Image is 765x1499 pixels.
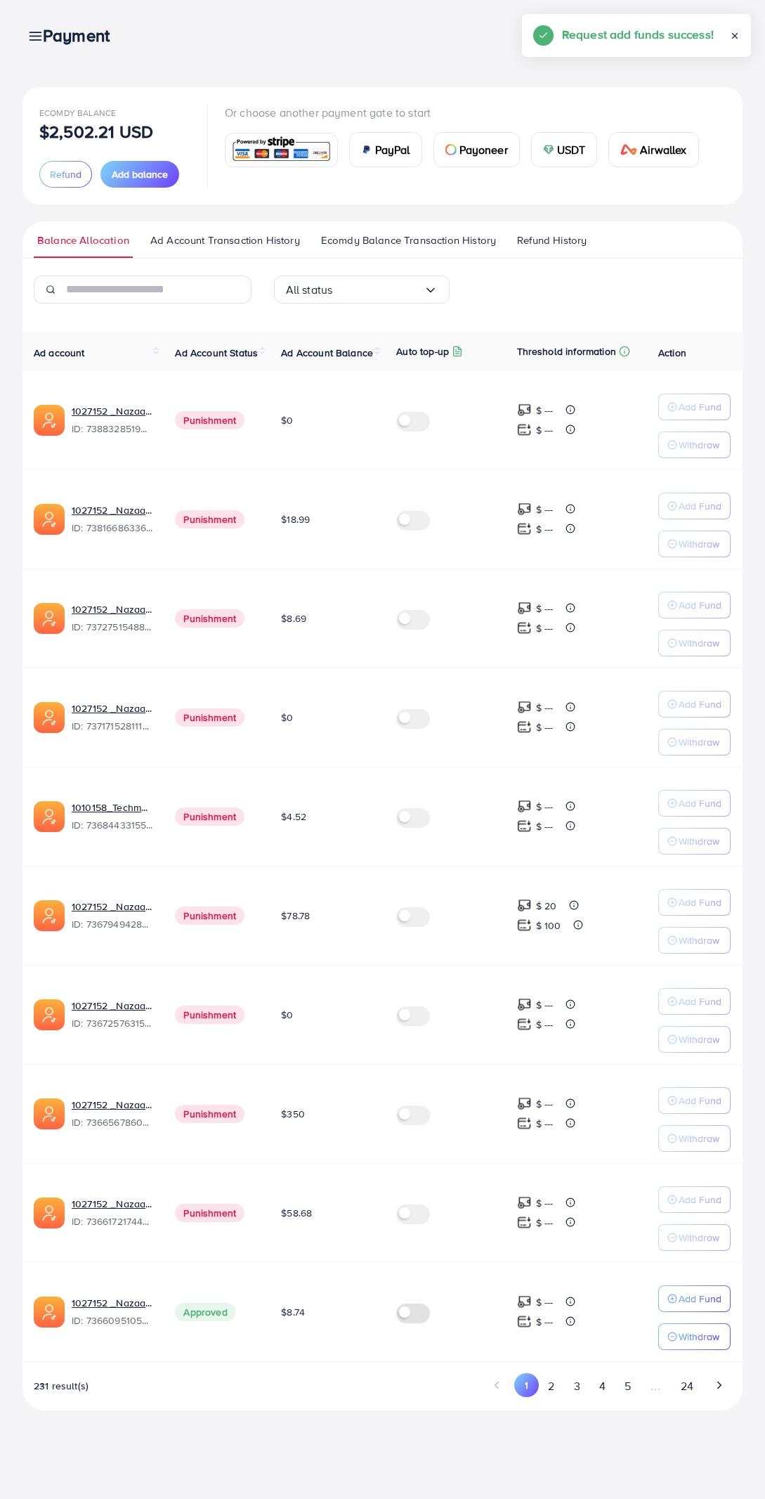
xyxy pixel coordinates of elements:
[100,161,179,188] button: Add balance
[679,696,721,713] p: Add Fund
[679,597,721,614] p: Add Fund
[658,431,731,458] button: Withdraw
[72,800,152,833] div: <span class='underline'>1010158_Techmanistan pk acc_1715599413927</span></br>7368443315504726017
[34,900,65,931] img: ic-ads-acc.e4c84228.svg
[321,233,496,248] span: Ecomdy Balance Transaction History
[281,909,310,923] span: $78.78
[705,1436,754,1488] iframe: Chat
[175,708,244,727] span: Punishment
[72,1098,152,1112] a: 1027152 _Nazaagency_0051
[72,800,152,815] a: 1010158_Techmanistan pk acc_1715599413927
[517,1017,532,1032] img: top-up amount
[175,510,244,528] span: Punishment
[72,1115,152,1129] span: ID: 7366567860828749825
[658,1026,731,1053] button: Withdraw
[72,701,152,715] a: 1027152 _Nazaagency_04
[34,702,65,733] img: ic-ads-acc.e4c84228.svg
[536,1313,554,1330] p: $ ---
[445,144,457,155] img: card
[536,402,554,419] p: $ ---
[517,997,532,1012] img: top-up amount
[658,889,731,916] button: Add Fund
[679,1229,719,1246] p: Withdraw
[175,346,258,360] span: Ad Account Status
[517,819,532,833] img: top-up amount
[514,1373,539,1397] button: Go to page 1
[72,701,152,734] div: <span class='underline'>1027152 _Nazaagency_04</span></br>7371715281112170513
[679,635,719,651] p: Withdraw
[620,144,637,155] img: card
[34,801,65,832] img: ic-ads-acc.e4c84228.svg
[175,1006,244,1024] span: Punishment
[536,1195,554,1212] p: $ ---
[517,700,532,715] img: top-up amount
[564,1373,589,1399] button: Go to page 3
[34,1198,65,1228] img: ic-ads-acc.e4c84228.svg
[281,413,293,427] span: $0
[225,104,710,121] p: Or choose another payment gate to start
[39,123,153,140] p: $2,502.21 USD
[517,621,532,635] img: top-up amount
[679,1092,721,1109] p: Add Fund
[175,807,244,826] span: Punishment
[517,601,532,616] img: top-up amount
[72,999,152,1013] a: 1027152 _Nazaagency_016
[39,161,92,188] button: Refund
[281,611,306,625] span: $8.69
[517,1314,532,1329] img: top-up amount
[658,1186,731,1213] button: Add Fund
[517,799,532,814] img: top-up amount
[112,167,168,181] span: Add balance
[679,498,721,514] p: Add Fund
[72,719,152,733] span: ID: 7371715281112170513
[274,275,450,304] div: Search for option
[517,343,616,360] p: Threshold information
[658,1087,731,1114] button: Add Fund
[539,1373,564,1399] button: Go to page 2
[50,167,81,181] span: Refund
[72,1214,152,1228] span: ID: 7366172174454882305
[72,602,152,635] div: <span class='underline'>1027152 _Nazaagency_007</span></br>7372751548805726224
[72,1197,152,1211] a: 1027152 _Nazaagency_018
[72,503,152,536] div: <span class='underline'>1027152 _Nazaagency_023</span></br>7381668633665093648
[281,1206,312,1220] span: $58.68
[658,346,686,360] span: Action
[517,1096,532,1111] img: top-up amount
[658,1125,731,1152] button: Withdraw
[281,346,373,360] span: Ad Account Balance
[679,894,721,911] p: Add Fund
[671,1373,702,1399] button: Go to page 24
[517,422,532,437] img: top-up amount
[39,107,116,119] span: Ecomdy Balance
[517,1116,532,1131] img: top-up amount
[72,917,152,931] span: ID: 7367949428067450896
[679,1328,719,1345] p: Withdraw
[536,521,554,538] p: $ ---
[658,394,731,420] button: Add Fund
[517,1215,532,1230] img: top-up amount
[536,997,554,1013] p: $ ---
[517,898,532,913] img: top-up amount
[536,422,554,439] p: $ ---
[72,900,152,914] a: 1027152 _Nazaagency_003
[72,999,152,1031] div: <span class='underline'>1027152 _Nazaagency_016</span></br>7367257631523782657
[34,1297,65,1328] img: ic-ads-acc.e4c84228.svg
[72,503,152,517] a: 1027152 _Nazaagency_023
[557,141,586,158] span: USDT
[433,132,520,167] a: cardPayoneer
[658,729,731,755] button: Withdraw
[34,1379,89,1393] span: 231 result(s)
[658,927,731,954] button: Withdraw
[658,790,731,817] button: Add Fund
[361,144,372,155] img: card
[281,1305,305,1319] span: $8.74
[536,1096,554,1112] p: $ ---
[658,531,731,557] button: Withdraw
[562,25,714,44] h5: Request add funds success!
[72,404,152,418] a: 1027152 _Nazaagency_019
[679,833,719,850] p: Withdraw
[658,493,731,519] button: Add Fund
[34,1098,65,1129] img: ic-ads-acc.e4c84228.svg
[281,710,293,725] span: $0
[679,932,719,949] p: Withdraw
